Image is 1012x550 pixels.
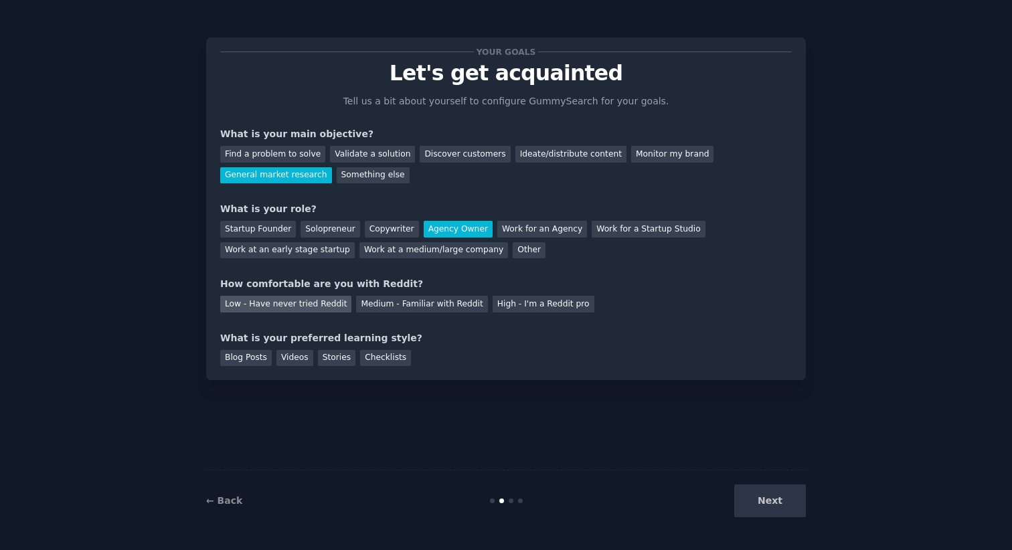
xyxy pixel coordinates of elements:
[318,350,355,367] div: Stories
[513,242,545,259] div: Other
[220,146,325,163] div: Find a problem to solve
[220,202,792,216] div: What is your role?
[337,167,410,184] div: Something else
[220,221,296,238] div: Startup Founder
[220,296,351,312] div: Low - Have never tried Reddit
[220,277,792,291] div: How comfortable are you with Reddit?
[356,296,487,312] div: Medium - Familiar with Reddit
[206,495,242,506] a: ← Back
[276,350,313,367] div: Videos
[515,146,626,163] div: Ideate/distribute content
[301,221,359,238] div: Solopreneur
[497,221,587,238] div: Work for an Agency
[220,167,332,184] div: General market research
[420,146,510,163] div: Discover customers
[360,350,411,367] div: Checklists
[359,242,508,259] div: Work at a medium/large company
[592,221,705,238] div: Work for a Startup Studio
[330,146,415,163] div: Validate a solution
[220,242,355,259] div: Work at an early stage startup
[220,350,272,367] div: Blog Posts
[220,127,792,141] div: What is your main objective?
[424,221,493,238] div: Agency Owner
[365,221,419,238] div: Copywriter
[220,62,792,85] p: Let's get acquainted
[220,331,792,345] div: What is your preferred learning style?
[474,45,538,59] span: Your goals
[337,94,675,108] p: Tell us a bit about yourself to configure GummySearch for your goals.
[631,146,713,163] div: Monitor my brand
[493,296,594,312] div: High - I'm a Reddit pro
